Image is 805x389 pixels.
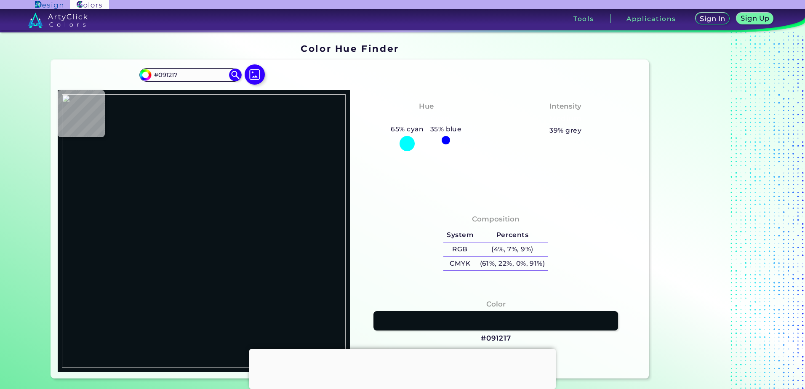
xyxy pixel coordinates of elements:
[477,257,548,271] h5: (61%, 22%, 0%, 91%)
[35,1,63,9] img: ArtyClick Design logo
[546,114,585,124] h3: Medium
[301,42,399,55] h1: Color Hue Finder
[573,16,594,22] h3: Tools
[151,69,229,80] input: type color..
[738,13,772,24] a: Sign Up
[742,15,768,21] h5: Sign Up
[549,100,581,112] h4: Intensity
[472,213,520,225] h4: Composition
[245,64,265,85] img: icon picture
[443,242,476,256] h5: RGB
[443,228,476,242] h5: System
[399,114,453,124] h3: Bluish Cyan
[249,349,556,387] iframe: Advertisement
[652,40,757,382] iframe: Advertisement
[549,125,581,136] h5: 39% grey
[481,333,511,344] h3: #091217
[427,124,465,135] h5: 35% blue
[443,257,476,271] h5: CMYK
[419,100,434,112] h4: Hue
[486,298,506,310] h4: Color
[62,94,346,368] img: 4866e2f8-327e-499b-8e71-84b0c75d8457
[626,16,676,22] h3: Applications
[701,16,724,22] h5: Sign In
[229,69,242,81] img: icon search
[697,13,728,24] a: Sign In
[388,124,427,135] h5: 65% cyan
[477,228,548,242] h5: Percents
[28,13,88,28] img: logo_artyclick_colors_white.svg
[477,242,548,256] h5: (4%, 7%, 9%)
